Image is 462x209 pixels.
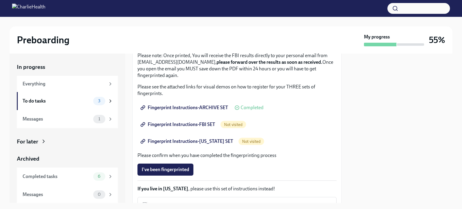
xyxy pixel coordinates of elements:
[17,34,69,46] h2: Preboarding
[142,138,233,144] span: Fingerprint Instructions-[US_STATE] SET
[241,105,263,110] span: Completed
[17,92,118,110] a: To do tasks3
[23,98,91,104] div: To do tasks
[23,116,91,122] div: Messages
[137,84,337,97] p: Please see the attached links for visual demos on how to register for your THREE sets of fingerpr...
[17,138,38,146] div: For later
[137,186,188,192] strong: If you live in [US_STATE]
[239,139,264,144] span: Not visited
[137,102,232,114] a: Fingerprint Instructions-ARCHIVE SET
[17,63,118,71] a: In progress
[17,168,118,186] a: Completed tasks6
[137,135,237,147] a: Fingerprint Instructions-[US_STATE] SET
[142,121,215,128] span: Fingerprint Instructions-FBI SET
[17,110,118,128] a: Messages1
[17,76,118,92] a: Everything
[17,138,118,146] a: For later
[220,122,246,127] span: Not visited
[94,174,104,179] span: 6
[142,105,228,111] span: Fingerprint Instructions-ARCHIVE SET
[137,152,337,159] p: Please confirm when you have completed the fingerprinting process
[23,173,91,180] div: Completed tasks
[17,186,118,204] a: Messages0
[137,164,193,176] button: I've been fingerprinted
[23,191,91,198] div: Messages
[137,52,337,79] p: Please note: Once printed, You will receive the FBI results directly to your personal email from ...
[217,59,322,65] strong: please forward over the results as soon as received.
[137,118,219,131] a: Fingerprint Instructions-FBI SET
[94,192,104,197] span: 0
[142,167,189,173] span: I've been fingerprinted
[12,4,45,13] img: CharlieHealth
[95,117,104,121] span: 1
[17,155,118,163] a: Archived
[429,35,445,45] h3: 55%
[364,34,390,40] strong: My progress
[94,99,104,103] span: 3
[137,186,337,192] p: , please use this set of instructions instead!
[23,81,105,87] div: Everything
